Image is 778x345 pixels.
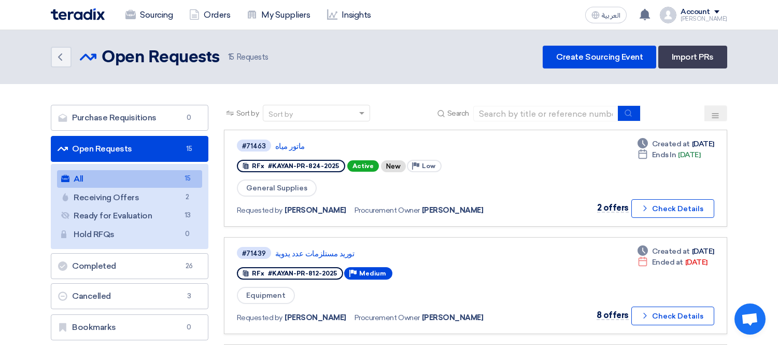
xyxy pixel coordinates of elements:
span: 13 [181,210,194,221]
span: Created at [652,246,690,257]
div: #71439 [242,250,266,257]
span: العربية [602,12,620,19]
span: RFx [252,162,264,170]
a: توريد مستلزمات عدد يدوية [275,249,534,258]
span: 8 offers [597,310,629,320]
span: Active [347,160,379,172]
a: Purchase Requisitions0 [51,105,208,131]
a: Orders [181,4,238,26]
div: #71463 [242,143,266,149]
h2: Open Requests [102,47,220,68]
button: Check Details [631,307,714,325]
span: 15 [228,52,234,62]
span: [PERSON_NAME] [285,205,346,216]
a: Ready for Evaluation [57,207,202,225]
span: [PERSON_NAME] [285,312,346,323]
a: Bookmarks0 [51,314,208,340]
img: Teradix logo [51,8,105,20]
button: العربية [585,7,627,23]
div: [DATE] [638,149,701,160]
span: 15 [183,144,195,154]
span: Requested by [237,312,282,323]
span: Equipment [237,287,295,304]
div: [DATE] [638,139,714,149]
a: Open Requests15 [51,136,208,162]
a: Receiving Offers [57,189,202,206]
a: ماتور مياه [275,142,534,151]
span: Medium [359,270,386,277]
span: Requested by [237,205,282,216]
a: Sourcing [117,4,181,26]
img: profile_test.png [660,7,676,23]
span: Low [422,162,435,170]
a: Hold RFQs [57,226,202,243]
span: Procurement Owner [355,312,420,323]
span: #KAYAN-PR-824-2025 [268,162,339,170]
span: [PERSON_NAME] [422,312,484,323]
span: RFx [252,270,264,277]
a: Create Sourcing Event [543,46,656,68]
button: Check Details [631,199,714,218]
span: 0 [181,229,194,240]
div: New [381,160,406,172]
span: Requests [228,51,268,63]
span: 0 [183,322,195,333]
input: Search by title or reference number [473,106,618,121]
a: All [57,170,202,188]
span: #KAYAN-PR-812-2025 [268,270,337,277]
span: Created at [652,139,690,149]
div: [PERSON_NAME] [681,16,727,22]
span: [PERSON_NAME] [422,205,484,216]
span: 0 [183,113,195,123]
span: 2 offers [597,203,629,213]
div: Account [681,8,710,17]
a: Completed26 [51,253,208,279]
span: General Supplies [237,180,317,197]
div: Open chat [734,303,766,335]
div: [DATE] [638,246,714,257]
span: Procurement Owner [355,205,420,216]
a: My Suppliers [238,4,318,26]
span: 3 [183,291,195,301]
span: Ended at [652,257,683,268]
span: 2 [181,192,194,203]
span: Sort by [236,108,259,119]
a: Insights [319,4,379,26]
span: 26 [183,261,195,271]
div: Sort by [268,109,293,120]
span: 15 [181,173,194,184]
span: Search [447,108,469,119]
span: Ends In [652,149,676,160]
div: [DATE] [638,257,708,268]
a: Cancelled3 [51,283,208,309]
a: Import PRs [658,46,727,68]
